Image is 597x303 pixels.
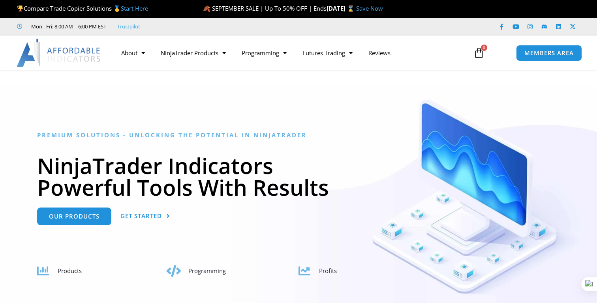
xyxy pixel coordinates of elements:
img: LogoAI | Affordable Indicators – NinjaTrader [17,39,101,67]
a: Our Products [37,208,111,225]
h6: Premium Solutions - Unlocking the Potential in NinjaTrader [37,131,560,139]
a: Save Now [356,4,383,12]
a: Trustpilot [117,22,140,31]
span: Programming [188,267,226,275]
a: NinjaTrader Products [153,44,234,62]
span: 🍂 SEPTEMBER SALE | Up To 50% OFF | Ends [203,4,327,12]
span: Compare Trade Copier Solutions 🥇 [17,4,148,12]
span: Mon - Fri: 8:00 AM – 6:00 PM EST [29,22,106,31]
a: 0 [462,41,496,64]
span: 0 [481,45,487,51]
a: Reviews [360,44,398,62]
span: Get Started [120,213,162,219]
strong: [DATE] ⌛ [327,4,356,12]
span: Our Products [49,213,99,219]
nav: Menu [113,44,466,62]
a: Start Here [121,4,148,12]
span: Profits [319,267,337,275]
a: MEMBERS AREA [516,45,582,61]
img: 🏆 [17,6,23,11]
a: Get Started [120,208,170,225]
span: Products [58,267,82,275]
a: About [113,44,153,62]
span: MEMBERS AREA [524,50,574,56]
a: Futures Trading [295,44,360,62]
h1: NinjaTrader Indicators Powerful Tools With Results [37,155,560,198]
a: Programming [234,44,295,62]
